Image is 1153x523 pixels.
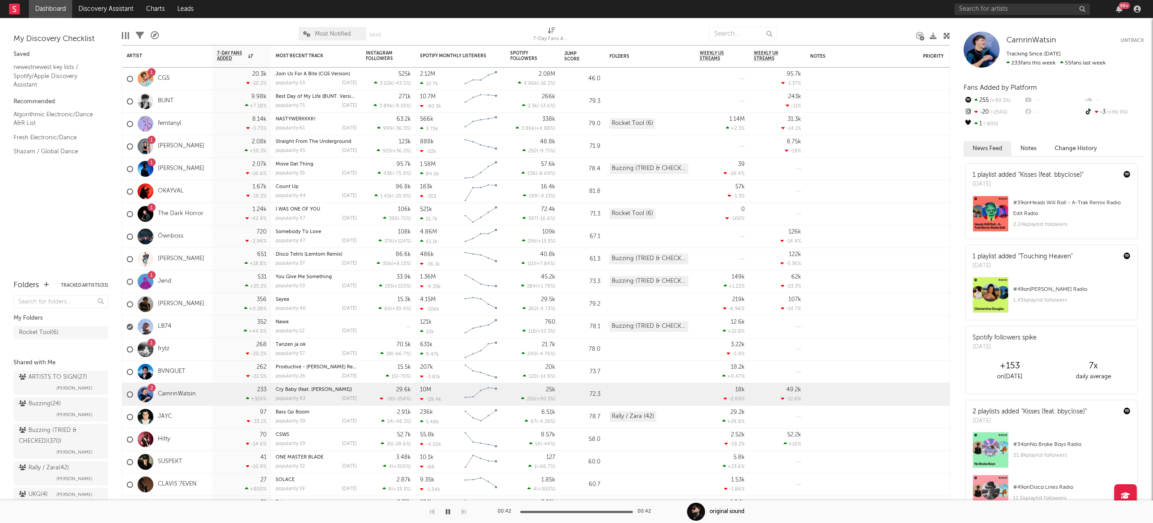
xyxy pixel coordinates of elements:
span: 7-Day Fans Added [217,50,246,61]
div: -5.75 % [246,125,267,131]
span: Weekly US Streams [700,50,731,61]
a: [PERSON_NAME] [158,255,204,263]
a: SUSPEKT [158,458,182,466]
div: 11.5k playlist followers [1013,493,1130,504]
div: popularity: 45 [276,148,305,153]
div: 16.4k [541,184,555,190]
div: 31.3k [788,116,801,122]
a: BVNQUET [158,368,185,376]
div: # 49 on [PERSON_NAME] Radio [1013,284,1130,295]
a: #49on[PERSON_NAME] Radio1.43kplaylist followers [966,277,1137,320]
div: ( ) [522,103,555,109]
div: -11 % [786,103,801,109]
a: femtanyl [158,120,181,128]
button: Tracked Artists(33) [61,283,108,288]
a: Cry Baby (feat. [PERSON_NAME]) [276,387,352,392]
div: 4.86M [420,229,437,235]
div: ( ) [377,148,411,154]
a: You Give Me Something [276,275,332,280]
div: Rally / Zara ( 42 ) [19,463,69,473]
a: JAYC [158,413,172,421]
div: -1.37 % [781,80,801,86]
div: 1 playlist added [973,252,1073,261]
span: 4.86k [524,81,537,86]
a: [PERSON_NAME] [158,142,204,150]
div: 266k [542,94,555,100]
div: ( ) [521,170,555,176]
span: -8.69 % [537,171,554,176]
div: 2.24k playlist followers [1013,219,1130,230]
a: Tanzen ja ok [276,342,306,347]
div: [DATE] [342,216,357,221]
span: +90.3 % [989,98,1010,103]
div: 95.7k [397,161,411,167]
div: 122k [789,252,801,257]
span: 1.41k [380,194,392,199]
a: Sayea [276,297,289,302]
div: 106k [398,206,411,212]
div: ( ) [522,238,555,244]
div: 10.7M [420,94,436,100]
div: 0 [741,206,745,212]
div: -1.3 % [728,193,745,199]
span: -20.9 % [393,194,410,199]
div: 95.7k [787,71,801,77]
div: 888k [420,139,434,145]
div: 8.75k [787,139,801,145]
span: 55 fans last week [1006,60,1106,66]
a: frytz [158,345,170,353]
div: -14.4 % [780,238,801,244]
div: 2.08k [252,139,267,145]
div: Best Day of My Life (BUNT. Version) (feat. Tom Odell) [276,94,357,99]
a: Jend [158,278,171,285]
a: CSWS [276,432,289,437]
span: 2.3k [528,104,537,109]
div: Spotify Monthly Listeners [420,53,488,59]
div: 123k [399,139,411,145]
span: -254 % [989,110,1007,115]
div: 338k [542,116,555,122]
div: 1 playlist added [973,170,1084,180]
div: NASTYWERKKKK! [276,117,357,122]
span: -75.9 % [394,171,410,176]
a: ARTISTS TO SIGN(27)[PERSON_NAME] [14,371,108,395]
div: popularity: 75 [276,103,305,108]
div: Most Recent Track [276,53,343,59]
div: # 39 on Heads Will Roll - A-Trak Remix Radio Edit Radio [1013,197,1130,219]
span: 395 [389,216,397,221]
div: 96.8k [396,184,411,190]
div: 79.0 [564,119,600,129]
span: 376 [384,239,393,244]
div: 84.5k [420,171,439,177]
div: 79.3 [564,96,600,107]
div: Buzzing ( 24 ) [19,399,61,409]
div: 271k [399,94,411,100]
div: 9.98k [251,94,267,100]
div: Rocket Tool (6) [609,118,655,129]
div: 2.07k [252,161,267,167]
div: 2.12M [420,71,435,77]
a: UKG(4)[PERSON_NAME] [14,488,108,501]
a: BUNT. [158,97,175,105]
span: [PERSON_NAME] [56,473,92,484]
div: 109k [542,229,555,235]
button: Save [369,32,381,37]
div: -90.3k [420,103,441,109]
div: 566k [420,116,434,122]
a: Straight From The Underground [276,139,351,144]
input: Search for artists [955,4,1090,15]
span: +4.88 % [536,126,554,131]
a: Echo [276,500,287,505]
div: UKG ( 4 ) [19,489,48,500]
div: 486k [420,252,434,257]
div: 57.6k [541,161,555,167]
span: -16.6 % [538,216,554,221]
span: [PERSON_NAME] [56,409,92,420]
div: +2.3 % [726,125,745,131]
svg: Chart title [461,180,501,203]
div: 71.9 [564,141,600,152]
div: Artist [127,53,194,59]
div: -22k [420,148,436,154]
div: Filters [136,23,144,49]
div: Instagram Followers [366,50,397,61]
